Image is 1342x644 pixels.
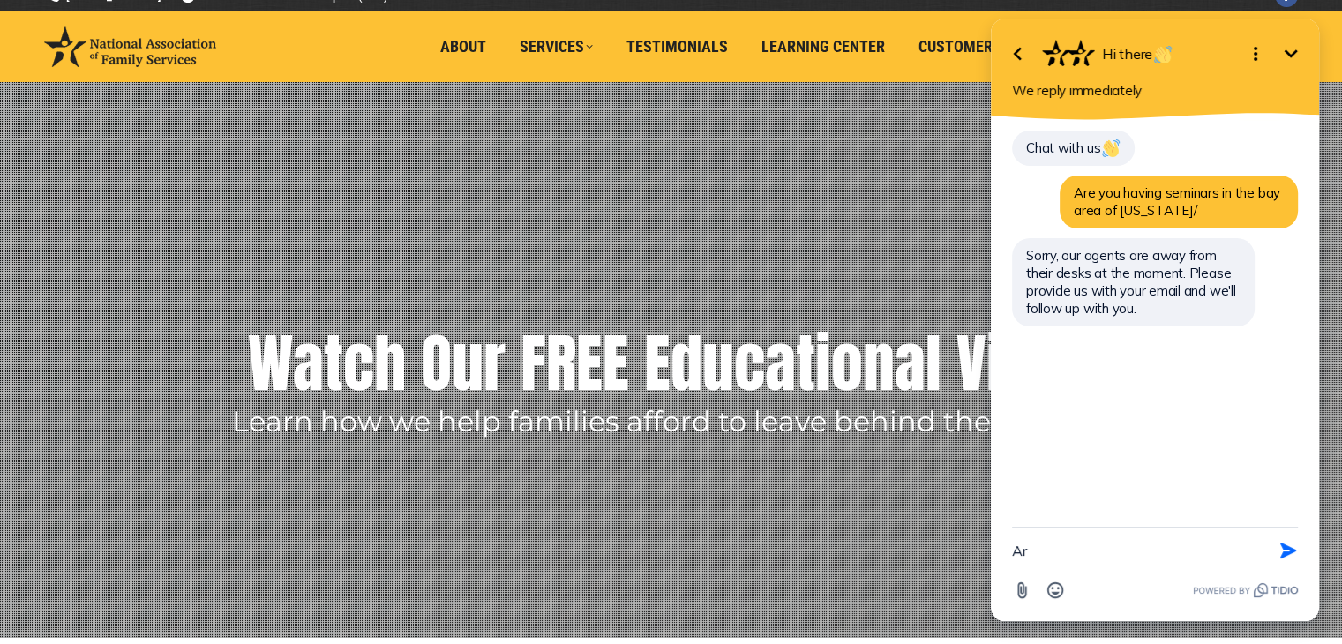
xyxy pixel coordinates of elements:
button: Open Emoji picker [71,573,104,607]
a: About [428,30,499,64]
span: Sorry, our agents are away from their desks at the moment. Please provide us with your email and ... [58,247,267,317]
span: Hi there [134,45,206,63]
button: Attach file button [37,573,71,607]
span: Are you having seminars in the bay area of [US_STATE]/ [106,184,312,219]
span: Learning Center [761,37,885,56]
a: Testimonials [614,30,740,64]
rs-layer: Watch Our FREE Educational Video [248,319,1097,408]
span: Testimonials [626,37,728,56]
span: Services [520,37,593,56]
span: Chat with us [58,139,153,156]
img: 👋 [186,46,204,64]
img: 👋 [134,139,152,157]
a: Customer Service [906,30,1064,64]
button: Minimize [305,36,341,71]
span: About [440,37,486,56]
a: Powered by Tidio. [225,580,330,601]
a: Learning Center [749,30,897,64]
span: We reply immediately [44,82,174,99]
rs-layer: Learn how we help families afford to leave behind their legacy. [232,408,1114,435]
textarea: New message [44,528,286,573]
button: Open options [270,36,305,71]
span: Customer Service [918,37,1052,56]
img: National Association of Family Services [44,26,216,67]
